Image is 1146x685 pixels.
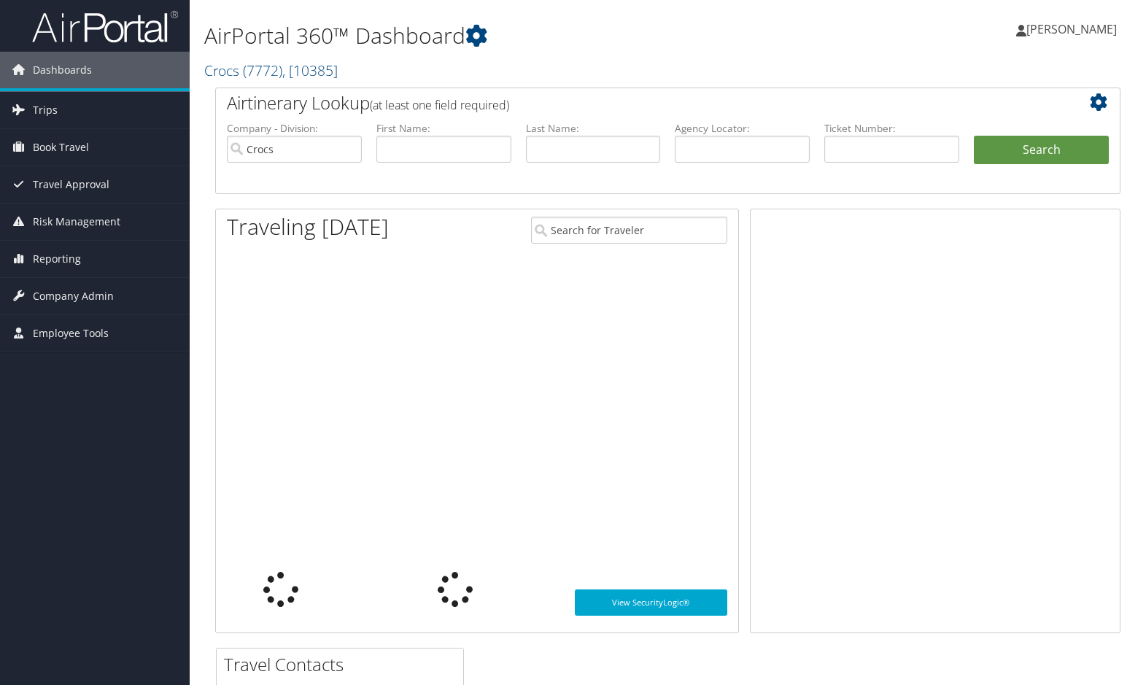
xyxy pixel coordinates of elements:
[227,212,389,242] h1: Traveling [DATE]
[33,52,92,88] span: Dashboards
[526,121,661,136] label: Last Name:
[224,652,463,677] h2: Travel Contacts
[33,315,109,352] span: Employee Tools
[370,97,509,113] span: (at least one field required)
[1016,7,1131,51] a: [PERSON_NAME]
[33,278,114,314] span: Company Admin
[204,61,338,80] a: Crocs
[33,129,89,166] span: Book Travel
[376,121,511,136] label: First Name:
[33,92,58,128] span: Trips
[227,90,1034,115] h2: Airtinerary Lookup
[204,20,822,51] h1: AirPortal 360™ Dashboard
[824,121,959,136] label: Ticket Number:
[33,241,81,277] span: Reporting
[1026,21,1117,37] span: [PERSON_NAME]
[531,217,727,244] input: Search for Traveler
[243,61,282,80] span: ( 7772 )
[675,121,810,136] label: Agency Locator:
[33,166,109,203] span: Travel Approval
[227,121,362,136] label: Company - Division:
[32,9,178,44] img: airportal-logo.png
[282,61,338,80] span: , [ 10385 ]
[575,589,727,616] a: View SecurityLogic®
[33,204,120,240] span: Risk Management
[974,136,1109,165] button: Search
